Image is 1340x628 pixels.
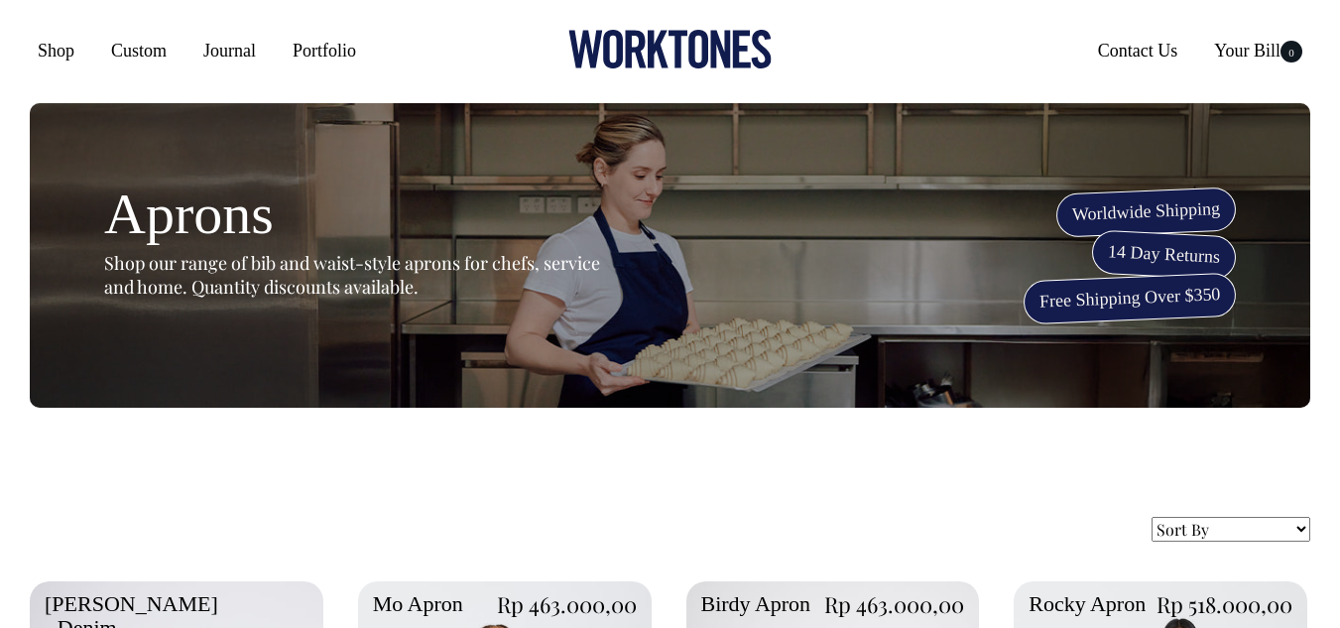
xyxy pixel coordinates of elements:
[104,183,600,246] h1: Aprons
[1206,33,1310,68] a: Your Bill0
[1023,273,1237,325] span: Free Shipping Over $350
[195,33,264,68] a: Journal
[1055,187,1237,237] span: Worldwide Shipping
[285,33,364,68] a: Portfolio
[1090,33,1186,68] a: Contact Us
[104,251,600,299] span: Shop our range of bib and waist-style aprons for chefs, service and home. Quantity discounts avai...
[1280,41,1302,63] span: 0
[103,33,175,68] a: Custom
[30,33,82,68] a: Shop
[1091,230,1237,281] span: 14 Day Returns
